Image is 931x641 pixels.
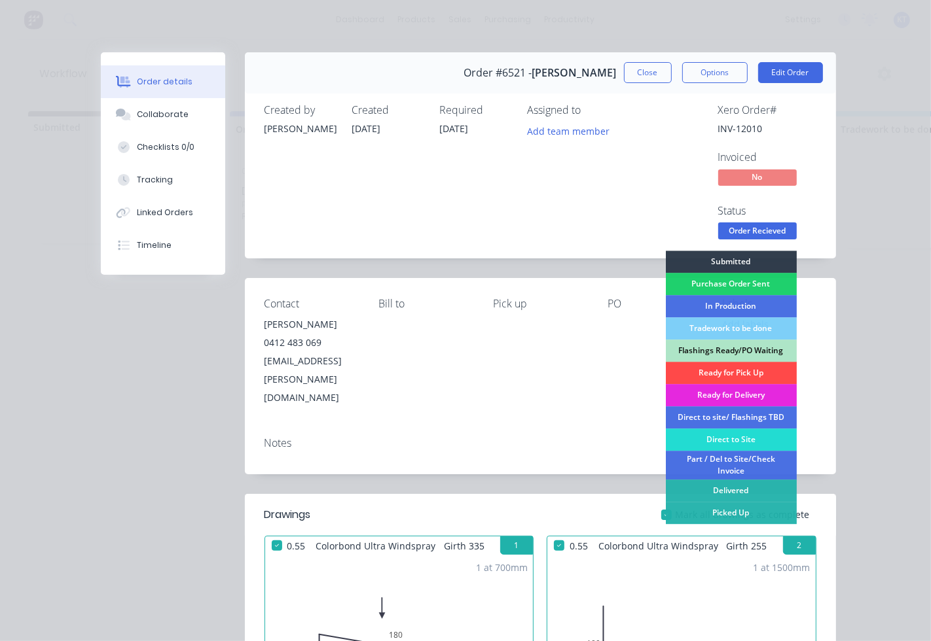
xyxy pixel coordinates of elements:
button: Edit Order [758,62,823,83]
div: Tracking [137,174,173,186]
div: 0412 483 069 [265,334,358,352]
div: Purchase Order Sent [666,273,797,295]
div: Timeline [137,239,172,251]
div: Drawings [265,507,311,523]
div: Ready for Delivery [666,384,797,406]
button: Collaborate [101,98,225,131]
div: 1 at 700mm [476,561,528,574]
div: Created [352,104,424,116]
div: Created by [265,104,337,116]
button: Options [682,62,748,83]
div: 1 at 1500mm [754,561,811,574]
span: Girth 255 [727,536,767,555]
span: No [718,169,797,186]
button: 2 [783,536,816,555]
span: Order #6521 - [464,67,532,79]
span: Girth 335 [444,536,484,555]
div: [PERSON_NAME]0412 483 069[EMAIL_ADDRESS][PERSON_NAME][DOMAIN_NAME] [265,315,358,407]
span: 0.55 [282,536,311,555]
div: PO [608,298,702,310]
span: Colorbond Ultra Windspray [593,536,723,555]
div: Direct to site/ Flashings TBD [666,406,797,428]
button: Order details [101,65,225,98]
div: INV-12010 [718,122,816,135]
button: Add team member [520,122,616,139]
div: Pick up [494,298,587,310]
div: Delivered [666,479,797,502]
div: Linked Orders [137,207,193,218]
span: 0.55 [564,536,593,555]
button: Timeline [101,229,225,262]
div: Assigned to [528,104,659,116]
span: [DATE] [440,122,469,135]
button: Close [624,62,672,83]
div: In Production [666,295,797,317]
div: Bill to [379,298,473,310]
div: Required [440,104,512,116]
div: Part / Del to Site/Check Invoice [666,451,797,479]
div: Collaborate [137,109,189,120]
div: Status [718,205,816,217]
div: Contact [265,298,358,310]
div: Checklists 0/0 [137,141,194,153]
div: Invoiced [718,151,816,164]
div: Picked Up [666,502,797,524]
span: [PERSON_NAME] [532,67,617,79]
div: Ready for Pick Up [666,362,797,384]
button: Add team member [528,122,617,139]
div: [PERSON_NAME] [265,315,358,334]
div: Xero Order # [718,104,816,116]
div: Flashings Ready/PO Waiting [666,339,797,362]
button: Order Recieved [718,222,797,242]
button: Tracking [101,164,225,196]
div: Tradework to be done [666,317,797,339]
div: [PERSON_NAME] [265,122,337,135]
div: Direct to Site [666,428,797,451]
span: [DATE] [352,122,381,135]
div: [EMAIL_ADDRESS][PERSON_NAME][DOMAIN_NAME] [265,352,358,407]
span: Colorbond Ultra Windspray [311,536,441,555]
div: Submitted [666,251,797,273]
button: Linked Orders [101,196,225,229]
div: Notes [265,437,816,449]
div: Order details [137,76,192,88]
button: Checklists 0/0 [101,131,225,164]
span: Order Recieved [718,222,797,239]
button: 1 [500,536,533,555]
